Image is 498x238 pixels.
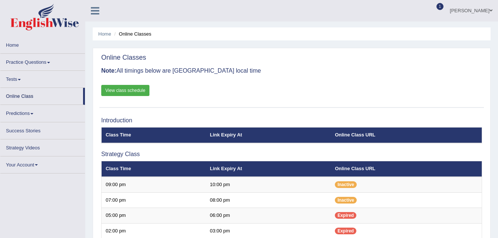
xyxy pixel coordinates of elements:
h3: All timings below are [GEOGRAPHIC_DATA] local time [101,67,482,74]
th: Class Time [102,161,206,177]
td: 06:00 pm [206,208,331,224]
th: Link Expiry At [206,161,331,177]
a: Strategy Videos [0,139,85,154]
a: View class schedule [101,85,149,96]
td: 10:00 pm [206,177,331,192]
span: 1 [436,3,444,10]
span: Inactive [335,181,357,188]
a: Online Class [0,88,83,102]
a: Practice Questions [0,54,85,68]
th: Link Expiry At [206,128,331,143]
span: Inactive [335,197,357,204]
a: Home [98,31,111,37]
h3: Strategy Class [101,151,482,158]
a: Tests [0,71,85,85]
td: 08:00 pm [206,192,331,208]
h3: Introduction [101,117,482,124]
a: Predictions [0,105,85,119]
span: Expired [335,228,356,234]
td: 07:00 pm [102,192,206,208]
b: Note: [101,67,116,74]
a: Success Stories [0,122,85,137]
th: Online Class URL [331,161,482,177]
td: 09:00 pm [102,177,206,192]
h2: Online Classes [101,54,146,62]
a: Your Account [0,156,85,171]
li: Online Classes [112,30,151,37]
span: Expired [335,212,356,219]
th: Online Class URL [331,128,482,143]
td: 05:00 pm [102,208,206,224]
a: Home [0,37,85,51]
th: Class Time [102,128,206,143]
